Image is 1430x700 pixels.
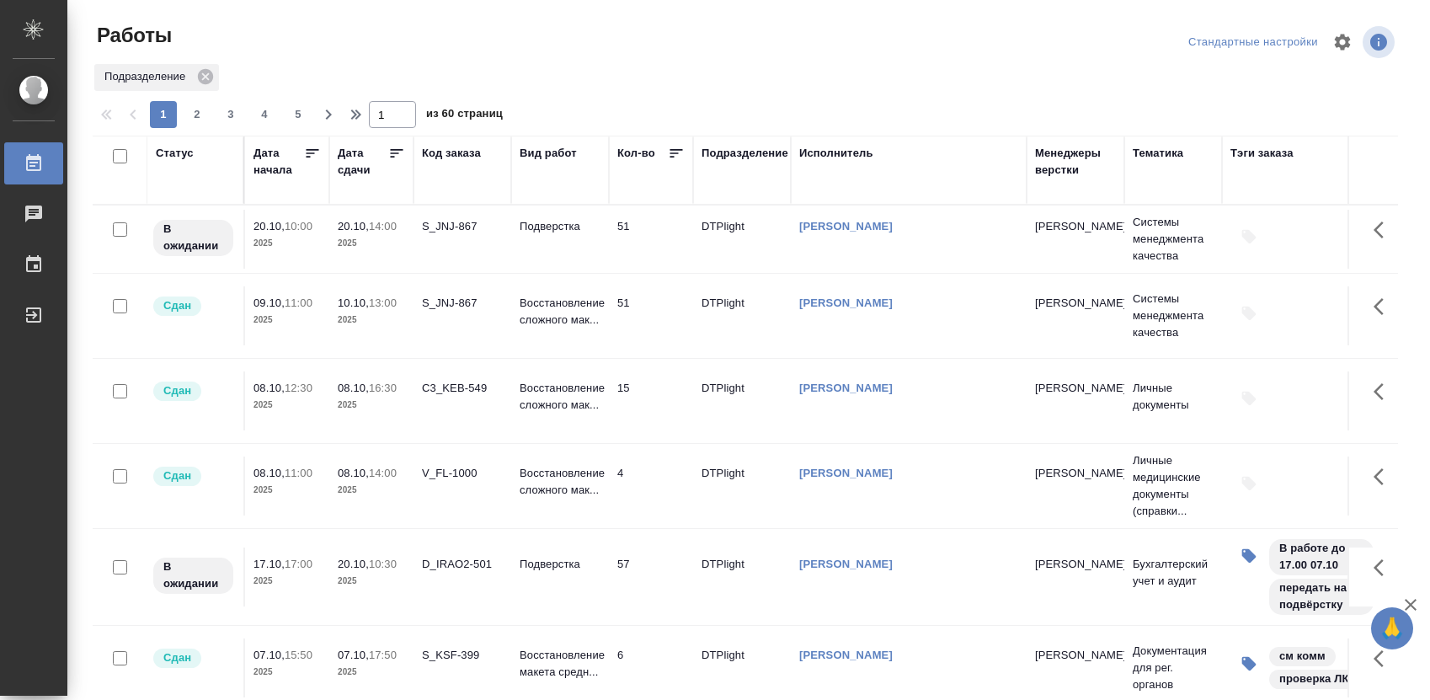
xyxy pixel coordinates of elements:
[1035,465,1116,482] p: [PERSON_NAME]
[338,382,369,394] p: 08.10,
[1363,457,1404,497] button: Здесь прячутся важные кнопки
[285,297,312,309] p: 11:00
[338,297,369,309] p: 10.10,
[1230,537,1267,574] button: Изменить тэги
[253,482,321,499] p: 2025
[184,101,211,128] button: 2
[520,465,600,499] p: Восстановление сложного мак...
[253,664,321,681] p: 2025
[253,312,321,329] p: 2025
[253,235,321,252] p: 2025
[253,467,285,479] p: 08.10,
[1363,210,1404,250] button: Здесь прячутся важные кнопки
[1230,465,1267,502] button: Добавить тэги
[152,556,235,596] div: Исполнитель назначен, приступать к работе пока рано
[609,457,693,516] td: 4
[338,573,405,590] p: 2025
[338,145,388,179] div: Дата сдачи
[253,558,285,570] p: 17.10,
[1230,380,1267,417] button: Добавить тэги
[422,145,481,162] div: Код заказа
[1133,145,1183,162] div: Тематика
[609,548,693,606] td: 57
[1363,26,1398,58] span: Посмотреть информацию
[285,382,312,394] p: 12:30
[609,210,693,269] td: 51
[617,145,655,162] div: Кол-во
[1267,645,1416,691] div: см комм, проверка ЛКА
[369,220,397,232] p: 14:00
[163,221,223,254] p: В ожидании
[285,558,312,570] p: 17:00
[163,649,191,666] p: Сдан
[1184,29,1322,56] div: split button
[1035,380,1116,397] p: [PERSON_NAME]
[217,106,244,123] span: 3
[1371,607,1413,649] button: 🙏
[1230,145,1294,162] div: Тэги заказа
[369,467,397,479] p: 14:00
[1035,647,1116,664] p: [PERSON_NAME]
[369,649,397,661] p: 17:50
[693,548,791,606] td: DTPlight
[338,482,405,499] p: 2025
[1322,22,1363,62] span: Настроить таблицу
[253,649,285,661] p: 07.10,
[1133,214,1214,265] p: Системы менеджмента качества
[426,104,503,128] span: из 60 страниц
[799,382,893,394] a: [PERSON_NAME]
[609,371,693,430] td: 15
[1363,371,1404,412] button: Здесь прячутся важные кнопки
[693,457,791,516] td: DTPlight
[422,218,503,235] div: S_JNJ-867
[1279,671,1357,687] p: проверка ЛКА
[163,468,191,484] p: Сдан
[799,467,893,479] a: [PERSON_NAME]
[1363,548,1404,588] button: Здесь прячутся важные кнопки
[1133,643,1214,693] p: Документация для рег. органов
[520,218,600,235] p: Подверстка
[217,101,244,128] button: 3
[93,22,172,49] span: Работы
[520,295,600,329] p: Восстановление сложного мак...
[253,573,321,590] p: 2025
[799,220,893,232] a: [PERSON_NAME]
[609,639,693,697] td: 6
[251,106,278,123] span: 4
[799,297,893,309] a: [PERSON_NAME]
[338,467,369,479] p: 08.10,
[1035,218,1116,235] p: [PERSON_NAME]
[253,220,285,232] p: 20.10,
[1133,452,1214,520] p: Личные медицинские документы (справки...
[1279,648,1326,665] p: см комм
[1035,145,1116,179] div: Менеджеры верстки
[253,145,304,179] div: Дата начала
[253,382,285,394] p: 08.10,
[338,558,369,570] p: 20.10,
[152,218,235,258] div: Исполнитель назначен, приступать к работе пока рано
[1035,556,1116,573] p: [PERSON_NAME]
[285,106,312,123] span: 5
[1378,611,1406,646] span: 🙏
[799,145,873,162] div: Исполнитель
[422,556,503,573] div: D_IRAO2-501
[285,649,312,661] p: 15:50
[251,101,278,128] button: 4
[338,312,405,329] p: 2025
[520,647,600,681] p: Восстановление макета средн...
[1133,291,1214,341] p: Системы менеджмента качества
[152,465,235,488] div: Менеджер проверил работу исполнителя, передает ее на следующий этап
[369,382,397,394] p: 16:30
[520,380,600,414] p: Восстановление сложного мак...
[163,297,191,314] p: Сдан
[285,220,312,232] p: 10:00
[702,145,788,162] div: Подразделение
[1035,295,1116,312] p: [PERSON_NAME]
[1363,286,1404,327] button: Здесь прячутся важные кнопки
[152,380,235,403] div: Менеджер проверил работу исполнителя, передает ее на следующий этап
[338,397,405,414] p: 2025
[156,145,194,162] div: Статус
[253,397,321,414] p: 2025
[1133,556,1214,590] p: Бухгалтерский учет и аудит
[152,295,235,318] div: Менеджер проверил работу исполнителя, передает ее на следующий этап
